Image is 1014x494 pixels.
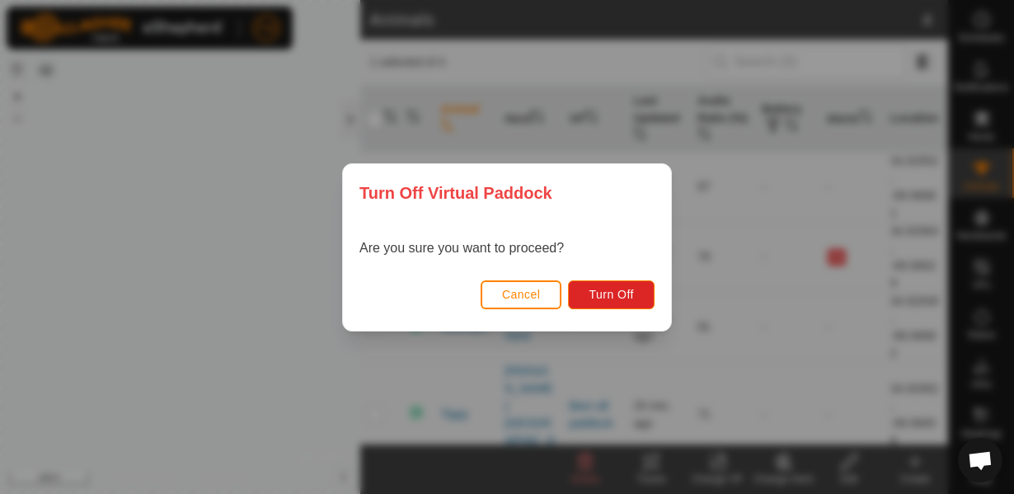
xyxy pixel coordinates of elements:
span: Cancel [502,288,541,301]
span: Turn Off Virtual Paddock [359,181,552,205]
button: Cancel [481,280,562,308]
div: Open chat [958,438,1002,482]
span: Turn Off [589,288,634,301]
button: Turn Off [568,280,655,308]
p: Are you sure you want to proceed? [359,238,564,258]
